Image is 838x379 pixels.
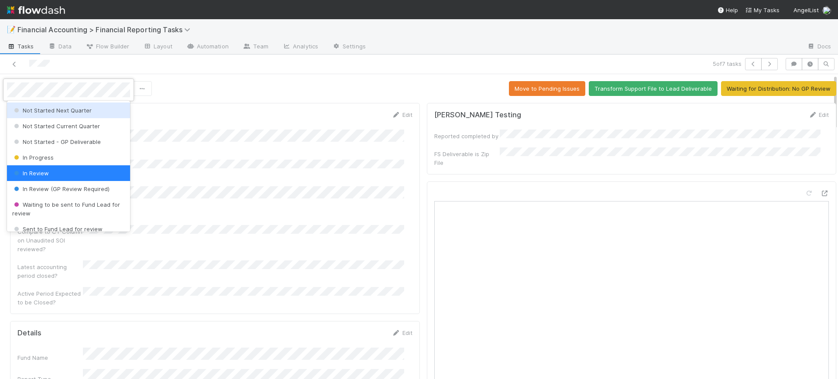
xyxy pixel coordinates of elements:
span: Not Started Next Quarter [12,107,92,114]
span: Not Started Current Quarter [12,123,100,130]
span: In Review (GP Review Required) [12,185,110,192]
span: Waiting to be sent to Fund Lead for review [12,201,120,217]
span: In Review [12,170,49,177]
span: Not Started - GP Deliverable [12,138,101,145]
span: Sent to Fund Lead for review [12,225,103,232]
span: In Progress [12,154,54,161]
